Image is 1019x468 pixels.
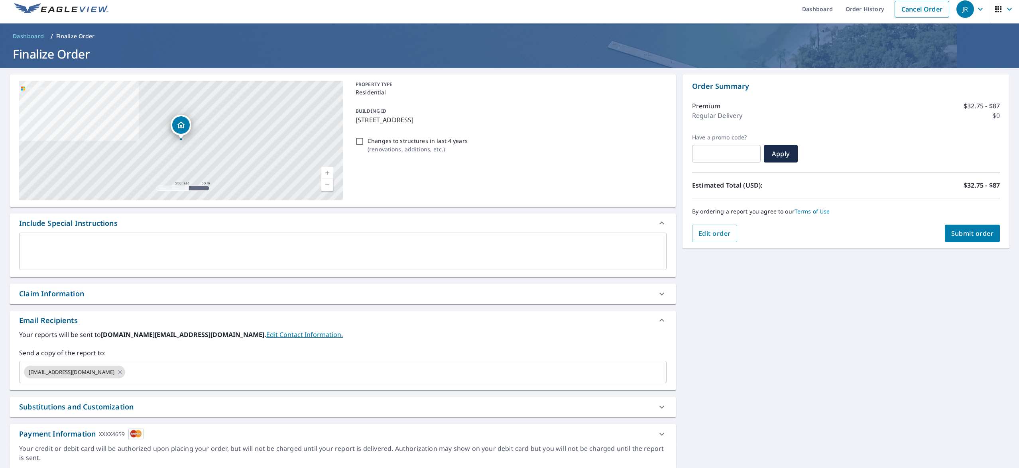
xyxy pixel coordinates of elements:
[10,30,1009,43] nav: breadcrumb
[19,348,667,358] label: Send a copy of the report to:
[368,145,468,153] p: ( renovations, additions, etc. )
[692,225,737,242] button: Edit order
[692,134,761,141] label: Have a promo code?
[692,81,1000,92] p: Order Summary
[698,229,731,238] span: Edit order
[51,31,53,41] li: /
[692,180,846,190] p: Estimated Total (USD):
[99,429,125,439] div: XXXX4659
[964,101,1000,111] p: $32.75 - $87
[56,32,95,40] p: Finalize Order
[19,330,667,339] label: Your reports will be sent to
[895,1,949,18] a: Cancel Order
[795,208,830,215] a: Terms of Use
[10,46,1009,62] h1: Finalize Order
[10,311,676,330] div: Email Recipients
[356,88,663,96] p: Residential
[993,111,1000,120] p: $0
[19,218,118,229] div: Include Special Instructions
[956,0,974,18] div: JR
[10,284,676,304] div: Claim Information
[10,30,47,43] a: Dashboard
[945,225,1000,242] button: Submit order
[19,288,84,299] div: Claim Information
[266,330,343,339] a: EditContactInfo
[19,429,144,439] div: Payment Information
[19,315,78,326] div: Email Recipients
[692,101,720,111] p: Premium
[356,115,663,125] p: [STREET_ADDRESS]
[692,208,1000,215] p: By ordering a report you agree to our
[10,424,676,444] div: Payment InformationXXXX4659cardImage
[764,145,798,163] button: Apply
[770,149,791,158] span: Apply
[10,397,676,417] div: Substitutions and Customization
[356,81,663,88] p: PROPERTY TYPE
[692,111,742,120] p: Regular Delivery
[10,213,676,233] div: Include Special Instructions
[951,229,994,238] span: Submit order
[368,137,468,145] p: Changes to structures in last 4 years
[24,368,119,376] span: [EMAIL_ADDRESS][DOMAIN_NAME]
[128,429,144,439] img: cardImage
[13,32,44,40] span: Dashboard
[19,401,134,412] div: Substitutions and Customization
[321,167,333,179] a: Current Level 17, Zoom In
[24,366,125,378] div: [EMAIL_ADDRESS][DOMAIN_NAME]
[964,180,1000,190] p: $32.75 - $87
[356,108,386,114] p: BUILDING ID
[171,115,191,139] div: Dropped pin, building 1, Residential property, 3800 Tanglewood Dr Springdale, AR 72764
[14,3,108,15] img: EV Logo
[321,179,333,191] a: Current Level 17, Zoom Out
[19,444,667,462] div: Your credit or debit card will be authorized upon placing your order, but will not be charged unt...
[101,330,266,339] b: [DOMAIN_NAME][EMAIL_ADDRESS][DOMAIN_NAME].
